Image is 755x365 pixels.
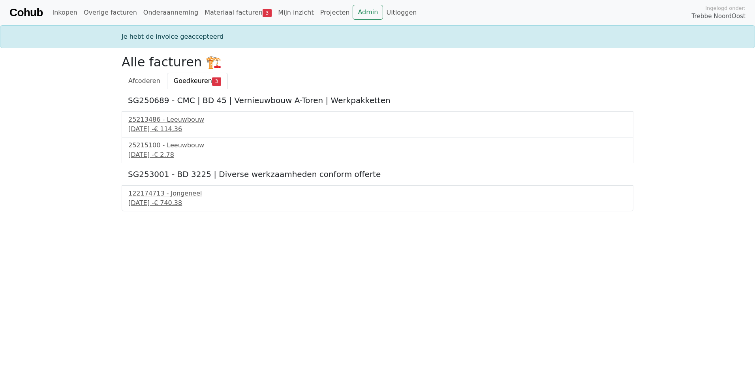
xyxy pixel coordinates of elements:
[263,9,272,17] span: 3
[128,96,627,105] h5: SG250689 - CMC | BD 45 | Vernieuwbouw A-Toren | Werkpakketten
[154,151,174,158] span: € 2,78
[383,5,420,21] a: Uitloggen
[117,32,638,41] div: Je hebt de invoice geaccepteerd
[128,124,627,134] div: [DATE] -
[154,125,182,133] span: € 114,36
[201,5,275,21] a: Materiaal facturen3
[128,189,627,198] div: 122174713 - Jongeneel
[692,12,746,21] span: Trebbe NoordOost
[128,141,627,160] a: 25215100 - Leeuwbouw[DATE] -€ 2,78
[49,5,80,21] a: Inkopen
[122,55,633,70] h2: Alle facturen 🏗️
[705,4,746,12] span: Ingelogd onder:
[353,5,383,20] a: Admin
[128,189,627,208] a: 122174713 - Jongeneel[DATE] -€ 740,38
[128,198,627,208] div: [DATE] -
[140,5,201,21] a: Onderaanneming
[128,150,627,160] div: [DATE] -
[128,115,627,124] div: 25213486 - Leeuwbouw
[128,141,627,150] div: 25215100 - Leeuwbouw
[167,73,228,89] a: Goedkeuren3
[212,77,221,85] span: 3
[128,115,627,134] a: 25213486 - Leeuwbouw[DATE] -€ 114,36
[81,5,140,21] a: Overige facturen
[122,73,167,89] a: Afcoderen
[154,199,182,207] span: € 740,38
[9,3,43,22] a: Cohub
[128,77,160,85] span: Afcoderen
[317,5,353,21] a: Projecten
[174,77,212,85] span: Goedkeuren
[128,169,627,179] h5: SG253001 - BD 3225 | Diverse werkzaamheden conform offerte
[275,5,317,21] a: Mijn inzicht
